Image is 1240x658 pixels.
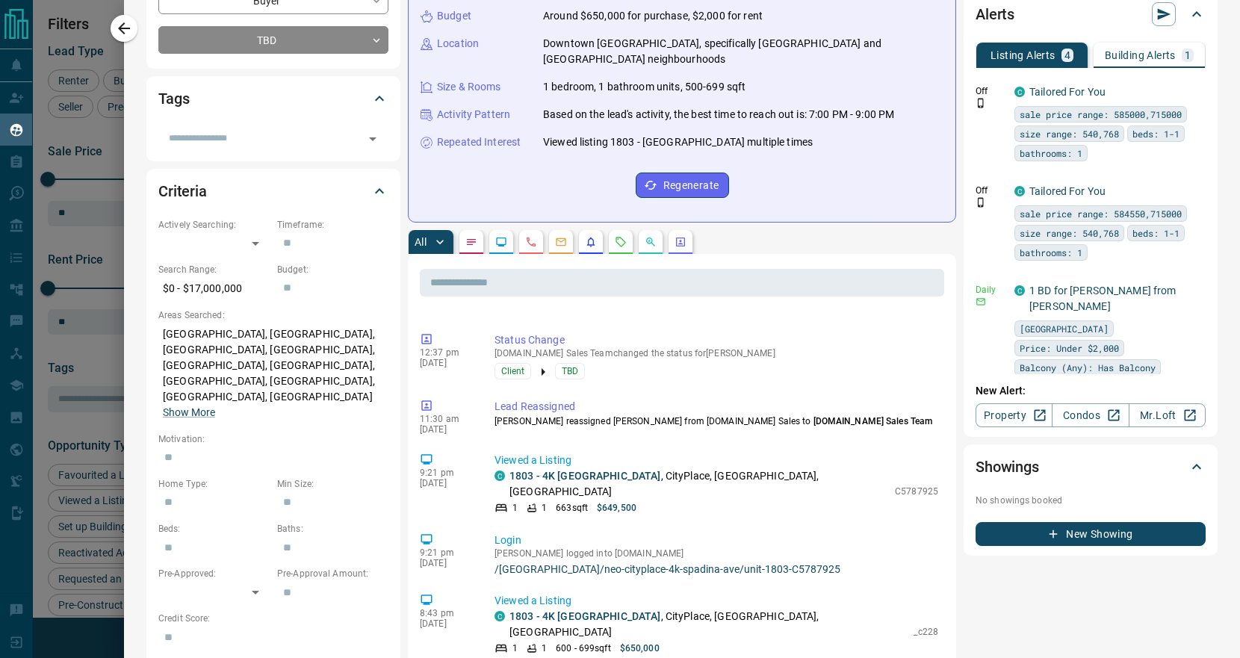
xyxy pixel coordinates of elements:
[1020,360,1156,375] span: Balcony (Any): Has Balcony
[976,2,1014,26] h2: Alerts
[1020,107,1182,122] span: sale price range: 585000,715000
[543,107,894,122] p: Based on the lead's activity, the best time to reach out is: 7:00 PM - 9:00 PM
[509,610,661,622] a: 1803 - 4K [GEOGRAPHIC_DATA]
[495,563,938,575] a: /[GEOGRAPHIC_DATA]/neo-cityplace-4k-spadina-ave/unit-1803-C5787925
[543,134,813,150] p: Viewed listing 1803 - [GEOGRAPHIC_DATA] multiple times
[437,79,501,95] p: Size & Rooms
[158,522,270,536] p: Beds:
[495,399,938,415] p: Lead Reassigned
[495,548,938,559] p: [PERSON_NAME] logged into [DOMAIN_NAME]
[495,611,505,621] div: condos.ca
[495,453,938,468] p: Viewed a Listing
[158,612,388,625] p: Credit Score:
[525,236,537,248] svg: Calls
[158,26,388,54] div: TBD
[437,36,479,52] p: Location
[543,79,745,95] p: 1 bedroom, 1 bathroom units, 500-699 sqft
[1014,186,1025,196] div: condos.ca
[1105,50,1176,60] p: Building Alerts
[495,348,938,359] p: [DOMAIN_NAME] Sales Team changed the status for [PERSON_NAME]
[158,276,270,301] p: $0 - $17,000,000
[495,332,938,348] p: Status Change
[163,405,215,420] button: Show More
[420,358,472,368] p: [DATE]
[420,347,472,358] p: 12:37 pm
[562,364,578,379] span: TBD
[158,218,270,232] p: Actively Searching:
[1029,185,1106,197] a: Tailored For You
[158,81,388,117] div: Tags
[158,173,388,209] div: Criteria
[1029,285,1177,312] a: 1 BD for [PERSON_NAME] from [PERSON_NAME]
[556,642,610,655] p: 600 - 699 sqft
[1029,86,1106,98] a: Tailored For You
[976,84,1005,98] p: Off
[420,478,472,488] p: [DATE]
[991,50,1055,60] p: Listing Alerts
[1185,50,1191,60] p: 1
[976,522,1206,546] button: New Showing
[1020,126,1119,141] span: size range: 540,768
[976,383,1206,399] p: New Alert:
[976,455,1039,479] h2: Showings
[509,609,906,640] p: , CityPlace, [GEOGRAPHIC_DATA], [GEOGRAPHIC_DATA]
[277,477,388,491] p: Min Size:
[158,477,270,491] p: Home Type:
[1020,206,1182,221] span: sale price range: 584550,715000
[277,263,388,276] p: Budget:
[420,547,472,558] p: 9:21 pm
[158,432,388,446] p: Motivation:
[620,642,660,655] p: $650,000
[420,618,472,629] p: [DATE]
[277,218,388,232] p: Timeframe:
[437,8,471,24] p: Budget
[1064,50,1070,60] p: 4
[556,501,588,515] p: 663 sqft
[420,608,472,618] p: 8:43 pm
[512,501,518,515] p: 1
[437,107,510,122] p: Activity Pattern
[277,522,388,536] p: Baths:
[509,468,887,500] p: , CityPlace, [GEOGRAPHIC_DATA], [GEOGRAPHIC_DATA]
[495,533,938,548] p: Login
[277,567,388,580] p: Pre-Approval Amount:
[543,8,763,24] p: Around $650,000 for purchase, $2,000 for rent
[1020,226,1119,240] span: size range: 540,768
[420,468,472,478] p: 9:21 pm
[495,415,938,428] p: [PERSON_NAME] reassigned [PERSON_NAME] from [DOMAIN_NAME] Sales to
[420,558,472,568] p: [DATE]
[976,494,1206,507] p: No showings booked
[976,297,986,307] svg: Email
[1020,245,1082,260] span: bathrooms: 1
[1129,403,1206,427] a: Mr.Loft
[1132,226,1179,240] span: beds: 1-1
[1014,285,1025,296] div: condos.ca
[465,236,477,248] svg: Notes
[158,179,207,203] h2: Criteria
[1014,87,1025,97] div: condos.ca
[636,173,729,198] button: Regenerate
[976,98,986,108] svg: Push Notification Only
[543,36,943,67] p: Downtown [GEOGRAPHIC_DATA], specifically [GEOGRAPHIC_DATA] and [GEOGRAPHIC_DATA] neighbourhoods
[542,501,547,515] p: 1
[158,308,388,322] p: Areas Searched:
[976,283,1005,297] p: Daily
[420,414,472,424] p: 11:30 am
[495,471,505,481] div: condos.ca
[615,236,627,248] svg: Requests
[542,642,547,655] p: 1
[914,625,938,639] p: _c228
[1132,126,1179,141] span: beds: 1-1
[813,416,933,426] span: [DOMAIN_NAME] Sales Team
[420,424,472,435] p: [DATE]
[415,237,427,247] p: All
[895,485,938,498] p: C5787925
[158,87,189,111] h2: Tags
[1020,146,1082,161] span: bathrooms: 1
[675,236,686,248] svg: Agent Actions
[976,403,1053,427] a: Property
[501,364,524,379] span: Client
[585,236,597,248] svg: Listing Alerts
[158,567,270,580] p: Pre-Approved:
[555,236,567,248] svg: Emails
